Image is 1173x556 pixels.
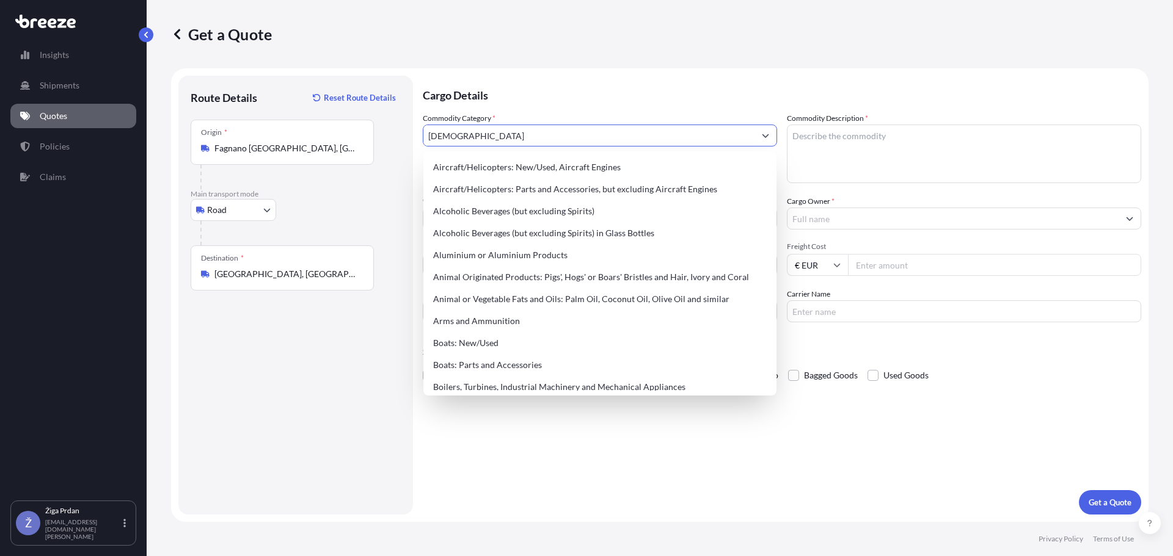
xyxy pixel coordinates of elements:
[207,204,227,216] span: Road
[1119,208,1141,229] button: Show suggestions
[45,506,121,516] p: Žiga Prdan
[787,288,830,300] label: Carrier Name
[423,242,459,254] span: Load Type
[171,24,272,44] p: Get a Quote
[423,347,1141,356] p: Special Conditions
[428,332,772,354] div: Boats: New/Used
[40,140,70,153] p: Policies
[428,156,772,178] div: Aircraft/Helicopters: New/Used, Aircraft Engines
[787,195,835,208] label: Cargo Owner
[787,208,1119,229] input: Full name
[428,288,772,310] div: Animal or Vegetable Fats and Oils: Palm Oil, Coconut Oil, Olive Oil and similar
[423,112,495,125] label: Commodity Category
[787,242,1141,251] span: Freight Cost
[787,112,868,125] label: Commodity Description
[25,517,32,529] span: Ž
[804,366,858,385] span: Bagged Goods
[40,171,66,183] p: Claims
[1089,496,1131,508] p: Get a Quote
[40,49,69,61] p: Insights
[755,125,777,146] button: Show suggestions
[428,178,772,200] div: Aircraft/Helicopters: Parts and Accessories, but excluding Aircraft Engines
[40,110,67,122] p: Quotes
[40,79,79,92] p: Shipments
[428,310,772,332] div: Arms and Ammunition
[201,253,244,263] div: Destination
[428,200,772,222] div: Alcoholic Beverages (but excluding Spirits)
[423,76,1141,112] p: Cargo Details
[787,300,1141,322] input: Enter name
[428,266,772,288] div: Animal Originated Products: Pigs', Hogs' or Boars' Bristles and Hair, Ivory and Coral
[428,222,772,244] div: Alcoholic Beverages (but excluding Spirits) in Glass Bottles
[428,244,772,266] div: Aluminium or Aluminium Products
[214,268,359,280] input: Destination
[191,90,257,105] p: Route Details
[883,366,929,385] span: Used Goods
[201,128,227,137] div: Origin
[423,195,777,205] span: Commodity Value
[45,518,121,540] p: [EMAIL_ADDRESS][DOMAIN_NAME][PERSON_NAME]
[428,354,772,376] div: Boats: Parts and Accessories
[848,254,1141,276] input: Enter amount
[423,288,484,300] label: Booking Reference
[423,125,755,146] input: Select a commodity type
[191,189,401,199] p: Main transport mode
[428,376,772,398] div: Boilers, Turbines, Industrial Machinery and Mechanical Appliances
[324,92,396,104] p: Reset Route Details
[423,300,777,322] input: Your internal reference
[1093,534,1134,544] p: Terms of Use
[1039,534,1083,544] p: Privacy Policy
[214,142,359,154] input: Origin
[191,199,276,221] button: Select transport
